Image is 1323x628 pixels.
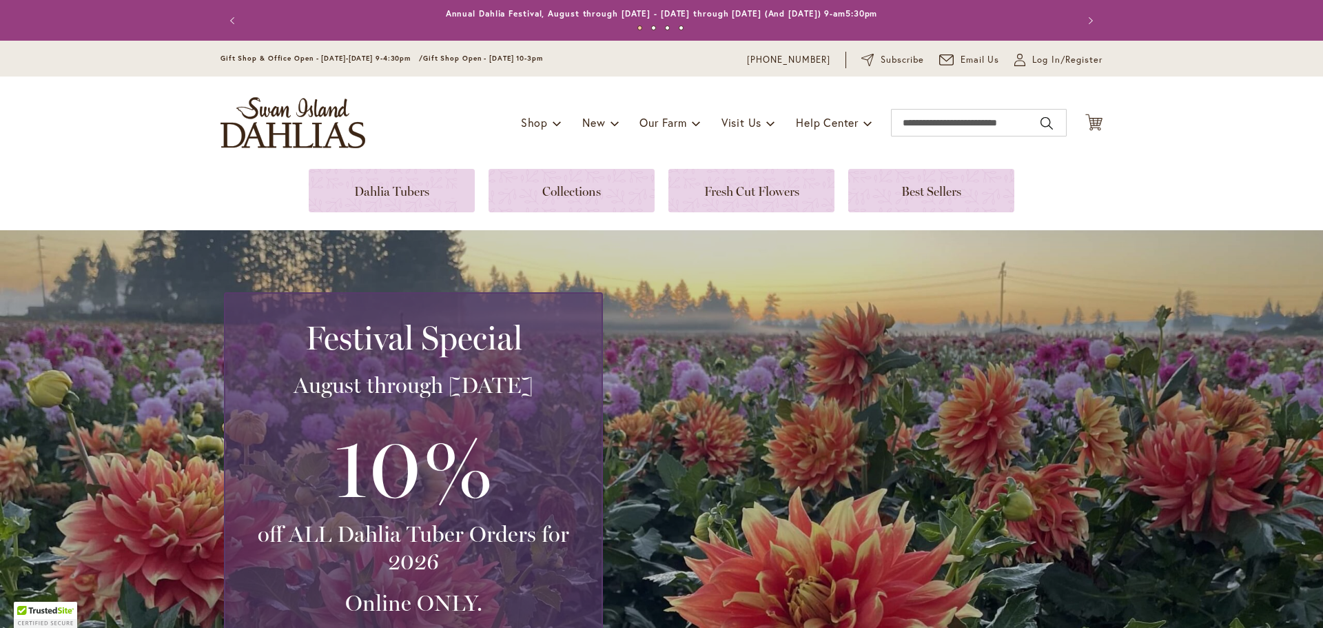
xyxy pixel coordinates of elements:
h3: August through [DATE] [242,372,585,399]
button: 1 of 4 [637,26,642,30]
button: Previous [220,7,248,34]
button: 3 of 4 [665,26,670,30]
span: Subscribe [881,53,924,67]
h3: off ALL Dahlia Tuber Orders for 2026 [242,520,585,576]
span: Email Us [961,53,1000,67]
a: store logo [220,97,365,148]
span: Gift Shop Open - [DATE] 10-3pm [423,54,543,63]
a: Email Us [939,53,1000,67]
a: Annual Dahlia Festival, August through [DATE] - [DATE] through [DATE] (And [DATE]) 9-am5:30pm [446,8,878,19]
a: [PHONE_NUMBER] [747,53,830,67]
button: Next [1075,7,1102,34]
span: Shop [521,115,548,130]
span: Gift Shop & Office Open - [DATE]-[DATE] 9-4:30pm / [220,54,423,63]
a: Subscribe [861,53,924,67]
button: 4 of 4 [679,26,684,30]
h3: Online ONLY. [242,589,585,617]
span: Log In/Register [1032,53,1102,67]
h3: 10% [242,413,585,520]
h2: Festival Special [242,318,585,357]
span: Visit Us [721,115,761,130]
div: TrustedSite Certified [14,602,77,628]
span: Our Farm [639,115,686,130]
span: New [582,115,605,130]
a: Log In/Register [1014,53,1102,67]
button: 2 of 4 [651,26,656,30]
span: Help Center [796,115,859,130]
